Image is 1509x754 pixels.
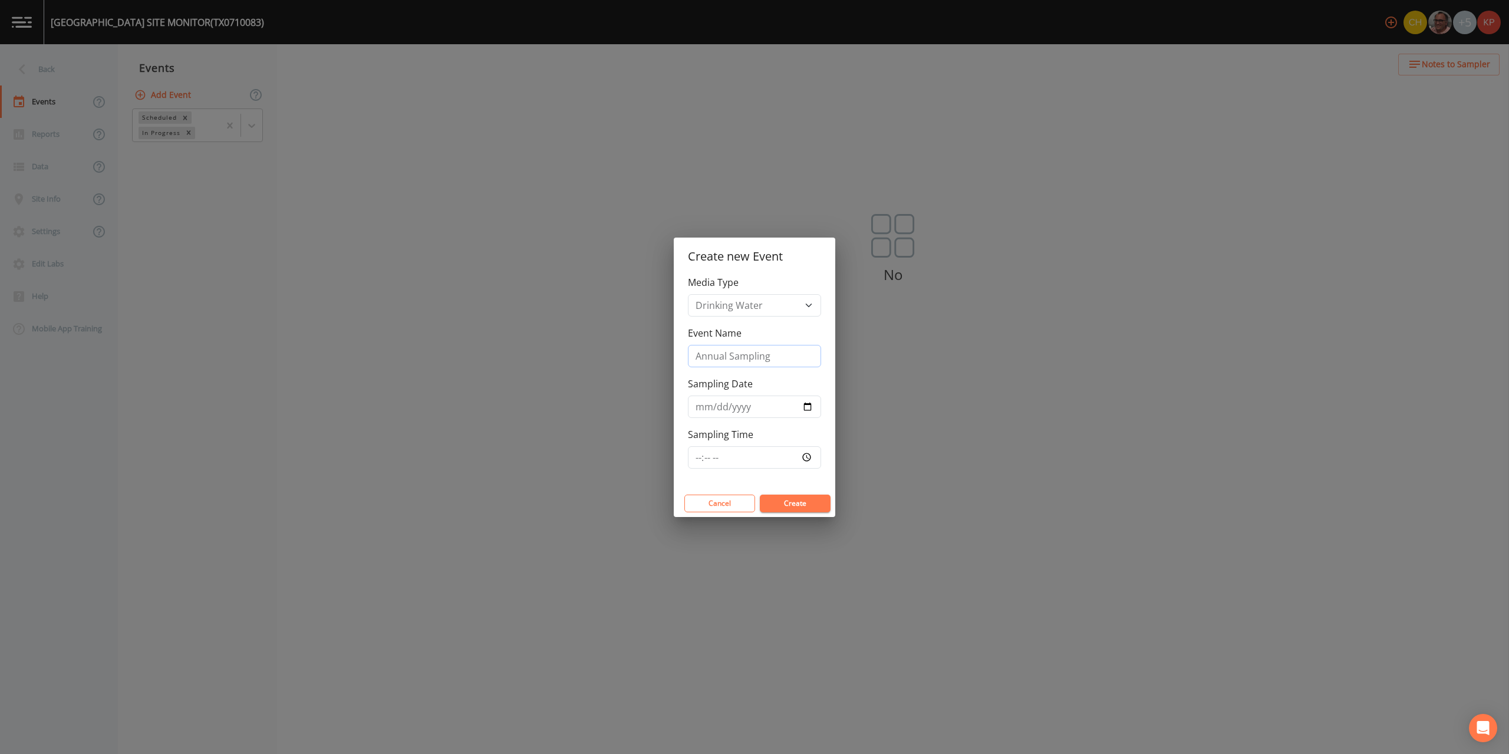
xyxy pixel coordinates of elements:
div: Open Intercom Messenger [1469,714,1497,742]
button: Cancel [684,495,755,512]
label: Sampling Date [688,377,753,391]
button: Create [760,495,831,512]
label: Event Name [688,326,742,340]
label: Sampling Time [688,427,753,442]
h2: Create new Event [674,238,835,275]
label: Media Type [688,275,739,289]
